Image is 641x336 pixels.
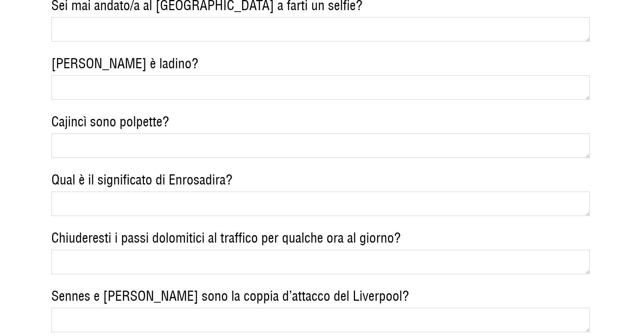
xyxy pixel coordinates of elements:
label: Qual è il significato di Enrosadira? [51,171,590,188]
label: Cajincì sono polpette? [51,113,590,130]
label: Sennes e [PERSON_NAME] sono la coppia d’attacco del Liverpool? [51,288,590,304]
label: Chiuderesti i passi dolomitici al traffico per qualche ora al giorno? [51,229,590,246]
label: [PERSON_NAME] è ladino? [51,55,590,72]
